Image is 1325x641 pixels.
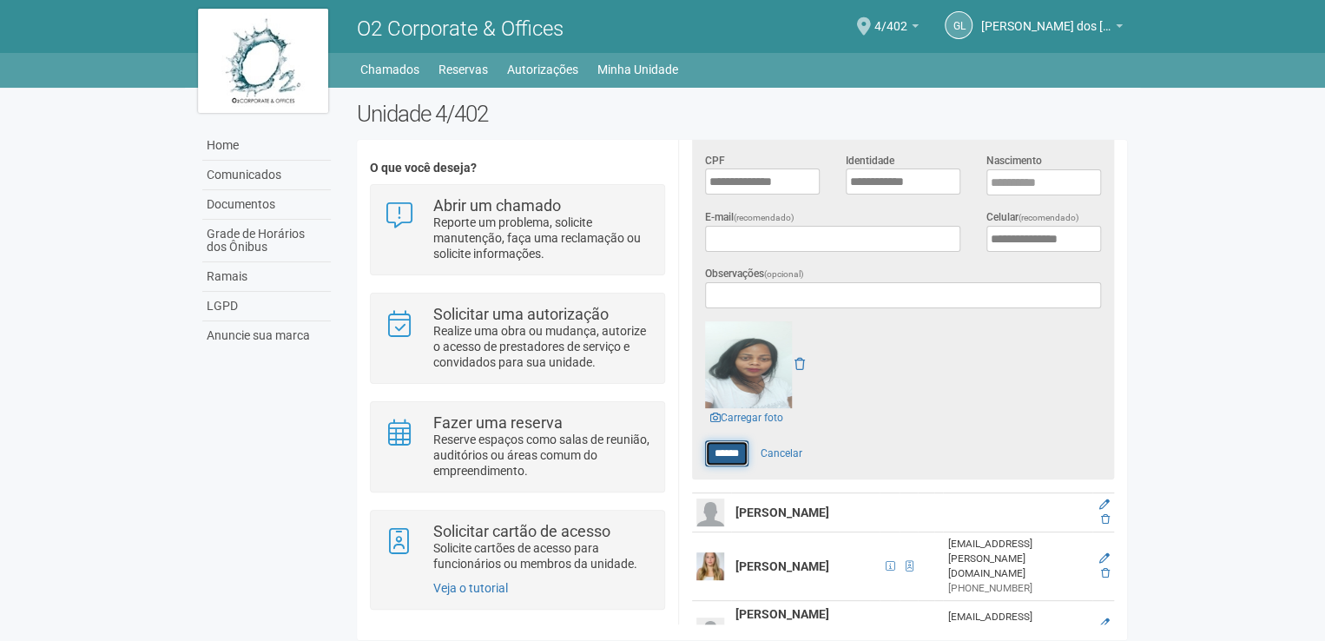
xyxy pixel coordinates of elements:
a: Carregar foto [705,408,788,427]
a: Grade de Horários dos Ônibus [202,220,331,262]
img: user.png [696,552,724,580]
span: 4/402 [874,3,907,33]
strong: [PERSON_NAME] [735,506,829,519]
a: Reservas [438,57,488,82]
strong: Abrir um chamado [433,196,561,215]
label: Nascimento [986,153,1042,169]
strong: Solicitar uma autorização [433,305,609,323]
a: LGPD [202,292,331,321]
p: Reserve espaços como salas de reunião, auditórios ou áreas comum do empreendimento. [433,432,651,479]
strong: [PERSON_NAME] [735,559,829,573]
div: [EMAIL_ADDRESS][PERSON_NAME][DOMAIN_NAME] [947,537,1087,581]
a: Abrir um chamado Reporte um problema, solicite manutenção, faça uma reclamação ou solicite inform... [384,198,650,261]
label: Observações [705,266,804,282]
a: GL [945,11,972,39]
div: [EMAIL_ADDRESS][DOMAIN_NAME] [947,610,1087,639]
h2: Unidade 4/402 [357,101,1127,127]
a: Minha Unidade [597,57,678,82]
img: GetFile [705,321,792,408]
a: Ramais [202,262,331,292]
a: 4/402 [874,22,919,36]
a: Chamados [360,57,419,82]
a: Remover [794,357,805,371]
img: user.png [696,499,724,526]
span: (opcional) [764,269,804,279]
strong: Fazer uma reserva [433,413,563,432]
p: Realize uma obra ou mudança, autorize o acesso de prestadores de serviço e convidados para sua un... [433,323,651,370]
label: CPF [705,153,725,169]
a: Home [202,131,331,161]
a: Anuncie sua marca [202,321,331,350]
a: Autorizações [507,57,578,82]
h4: O que você deseja? [370,162,664,175]
strong: Solicitar cartão de acesso [433,522,610,540]
span: (recomendado) [1018,213,1079,222]
p: Solicite cartões de acesso para funcionários ou membros da unidade. [433,540,651,572]
span: Gabriel Lemos Carreira dos Reis [981,3,1111,33]
a: Cancelar [751,440,812,466]
a: Veja o tutorial [433,581,508,595]
a: Editar membro [1099,552,1110,565]
a: Comunicados [202,161,331,190]
a: Documentos [202,190,331,220]
div: [PHONE_NUMBER] [947,581,1087,596]
p: Reporte um problema, solicite manutenção, faça uma reclamação ou solicite informações. [433,215,651,261]
label: Identidade [846,153,894,169]
a: Fazer uma reserva Reserve espaços como salas de reunião, auditórios ou áreas comum do empreendime... [384,415,650,479]
a: Solicitar uma autorização Realize uma obra ou mudança, autorize o acesso de prestadores de serviç... [384,307,650,370]
span: (recomendado) [734,213,794,222]
a: Editar membro [1099,618,1110,630]
a: Solicitar cartão de acesso Solicite cartões de acesso para funcionários ou membros da unidade. [384,524,650,572]
a: Excluir membro [1101,513,1110,525]
a: [PERSON_NAME] dos [PERSON_NAME] [981,22,1123,36]
a: Editar membro [1099,499,1110,511]
a: Excluir membro [1101,567,1110,579]
label: Celular [986,209,1079,226]
label: E-mail [705,209,794,226]
span: O2 Corporate & Offices [357,17,564,41]
img: logo.jpg [198,9,328,113]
